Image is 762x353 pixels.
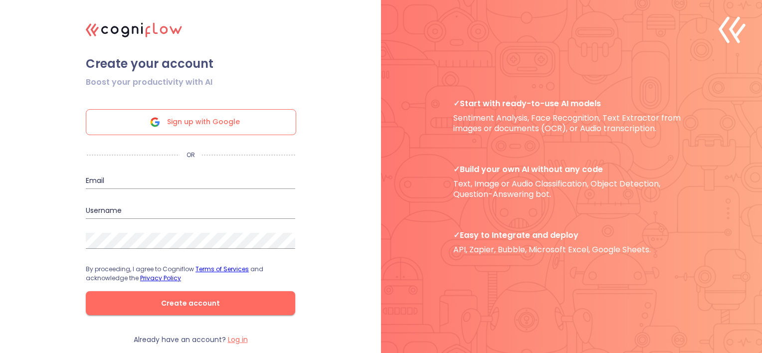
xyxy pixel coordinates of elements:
label: Log in [228,335,248,345]
p: OR [180,151,202,159]
p: Already have an account? [134,335,248,345]
b: ✓ [453,229,460,241]
b: ✓ [453,98,460,109]
span: Create account [102,297,279,310]
p: API, Zapier, Bubble, Microsoft Excel, Google Sheets. [453,230,690,255]
button: Create account [86,291,295,315]
a: Privacy Policy [140,274,181,282]
b: ✓ [453,164,460,175]
span: Boost your productivity with AI [86,76,212,88]
span: Build your own AI without any code [453,164,690,175]
span: Sign up with Google [167,110,240,135]
div: Sign up with Google [86,109,296,135]
p: Text, Image or Audio Classification, Object Detection, Question-Answering bot. [453,164,690,200]
p: Sentiment Analysis, Face Recognition, Text Extractor from images or documents (OCR), or Audio tra... [453,98,690,134]
span: Start with ready-to-use AI models [453,98,690,109]
span: Create your account [86,56,295,71]
span: Easy to Integrate and deploy [453,230,690,240]
p: By proceeding, I agree to Cogniflow and acknowledge the [86,265,295,283]
a: Terms of Services [195,265,249,273]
